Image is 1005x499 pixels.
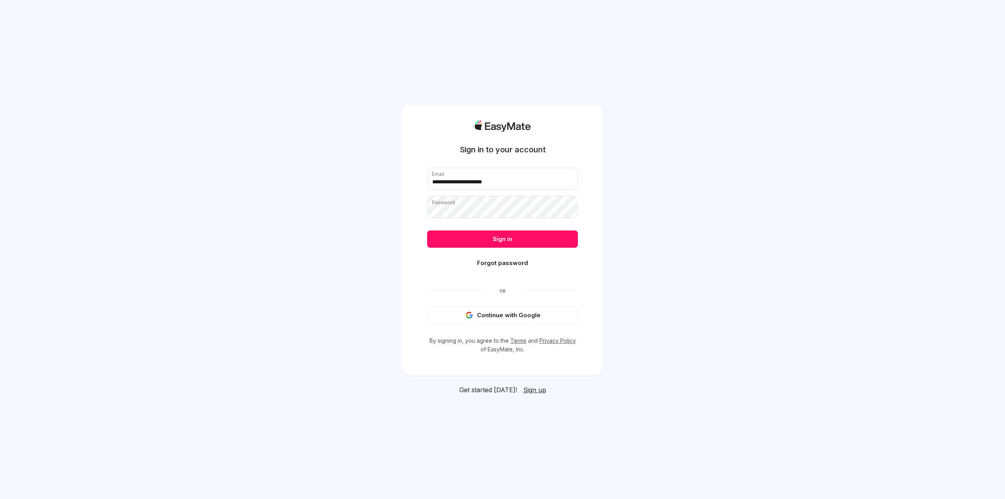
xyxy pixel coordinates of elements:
[510,337,526,344] a: Terms
[539,337,576,344] a: Privacy Policy
[427,230,578,248] button: Sign in
[459,385,517,395] span: Get started [DATE]!
[427,336,578,354] p: By signing in, you agree to the and of EasyMate, Inc.
[523,385,546,395] a: Sign up
[484,288,521,294] span: Or
[427,307,578,324] button: Continue with Google
[427,254,578,272] button: Forgot password
[460,144,546,155] h1: Sign in to your account
[523,386,546,394] span: Sign up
